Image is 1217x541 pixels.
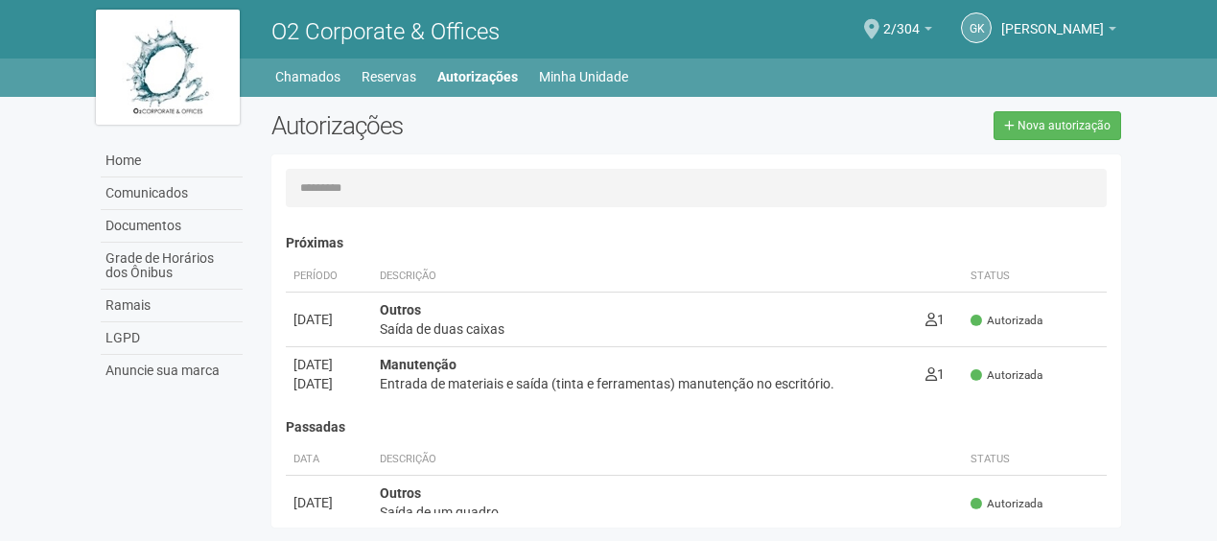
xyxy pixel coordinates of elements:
[380,374,910,393] div: Entrada de materiais e saída (tinta e ferramentas) manutenção no escritório.
[380,485,421,501] strong: Outros
[971,367,1042,384] span: Autorizada
[925,312,945,327] span: 1
[271,18,500,45] span: O2 Corporate & Offices
[275,63,340,90] a: Chamados
[380,503,956,522] div: Saída de um quadro.
[286,420,1108,435] h4: Passadas
[293,374,364,393] div: [DATE]
[101,355,243,387] a: Anuncie sua marca
[380,357,456,372] strong: Manutenção
[286,261,372,293] th: Período
[961,12,992,43] a: GK
[286,236,1108,250] h4: Próximas
[293,310,364,329] div: [DATE]
[96,10,240,125] img: logo.jpg
[883,24,932,39] a: 2/304
[1001,3,1104,36] span: Gleice Kelly
[994,111,1121,140] a: Nova autorização
[362,63,416,90] a: Reservas
[293,355,364,374] div: [DATE]
[101,145,243,177] a: Home
[437,63,518,90] a: Autorizações
[1001,24,1116,39] a: [PERSON_NAME]
[963,444,1107,476] th: Status
[963,261,1107,293] th: Status
[372,261,918,293] th: Descrição
[380,302,421,318] strong: Outros
[539,63,628,90] a: Minha Unidade
[971,496,1042,512] span: Autorizada
[286,444,372,476] th: Data
[971,313,1042,329] span: Autorizada
[101,322,243,355] a: LGPD
[101,290,243,322] a: Ramais
[925,366,945,382] span: 1
[293,493,364,512] div: [DATE]
[372,444,964,476] th: Descrição
[883,3,920,36] span: 2/304
[101,243,243,290] a: Grade de Horários dos Ônibus
[101,177,243,210] a: Comunicados
[1018,119,1111,132] span: Nova autorização
[101,210,243,243] a: Documentos
[271,111,682,140] h2: Autorizações
[380,319,910,339] div: Saída de duas caixas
